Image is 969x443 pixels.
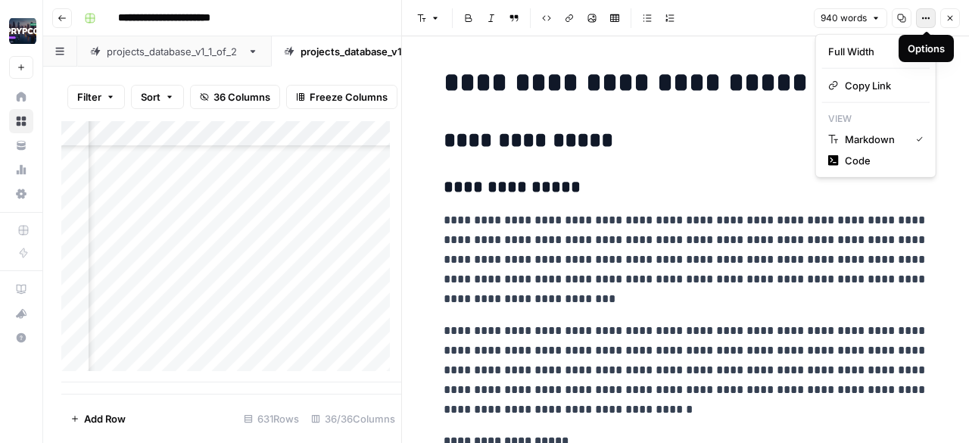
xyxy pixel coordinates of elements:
[9,85,33,109] a: Home
[213,89,270,105] span: 36 Columns
[9,277,33,301] a: AirOps Academy
[131,85,184,109] button: Sort
[286,85,397,109] button: Freeze Columns
[9,182,33,206] a: Settings
[9,133,33,158] a: Your Data
[845,78,918,93] span: Copy Link
[310,89,388,105] span: Freeze Columns
[84,411,126,426] span: Add Row
[9,158,33,182] a: Usage
[9,109,33,133] a: Browse
[77,89,101,105] span: Filter
[271,36,467,67] a: projects_database_v1_2_of_2
[821,11,867,25] span: 940 words
[845,153,918,168] span: Code
[9,12,33,50] button: Workspace: PRYPCO One
[141,89,160,105] span: Sort
[9,326,33,350] button: Help + Support
[814,8,887,28] button: 940 words
[67,85,125,109] button: Filter
[9,301,33,326] button: What's new?
[190,85,280,109] button: 36 Columns
[845,132,904,147] span: Markdown
[828,44,899,59] div: Full Width
[9,17,36,45] img: PRYPCO One Logo
[107,44,241,59] div: projects_database_v1_1_of_2
[238,407,305,431] div: 631 Rows
[301,44,438,59] div: projects_database_v1_2_of_2
[822,109,930,129] p: View
[61,407,135,431] button: Add Row
[77,36,271,67] a: projects_database_v1_1_of_2
[10,302,33,325] div: What's new?
[305,407,401,431] div: 36/36 Columns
